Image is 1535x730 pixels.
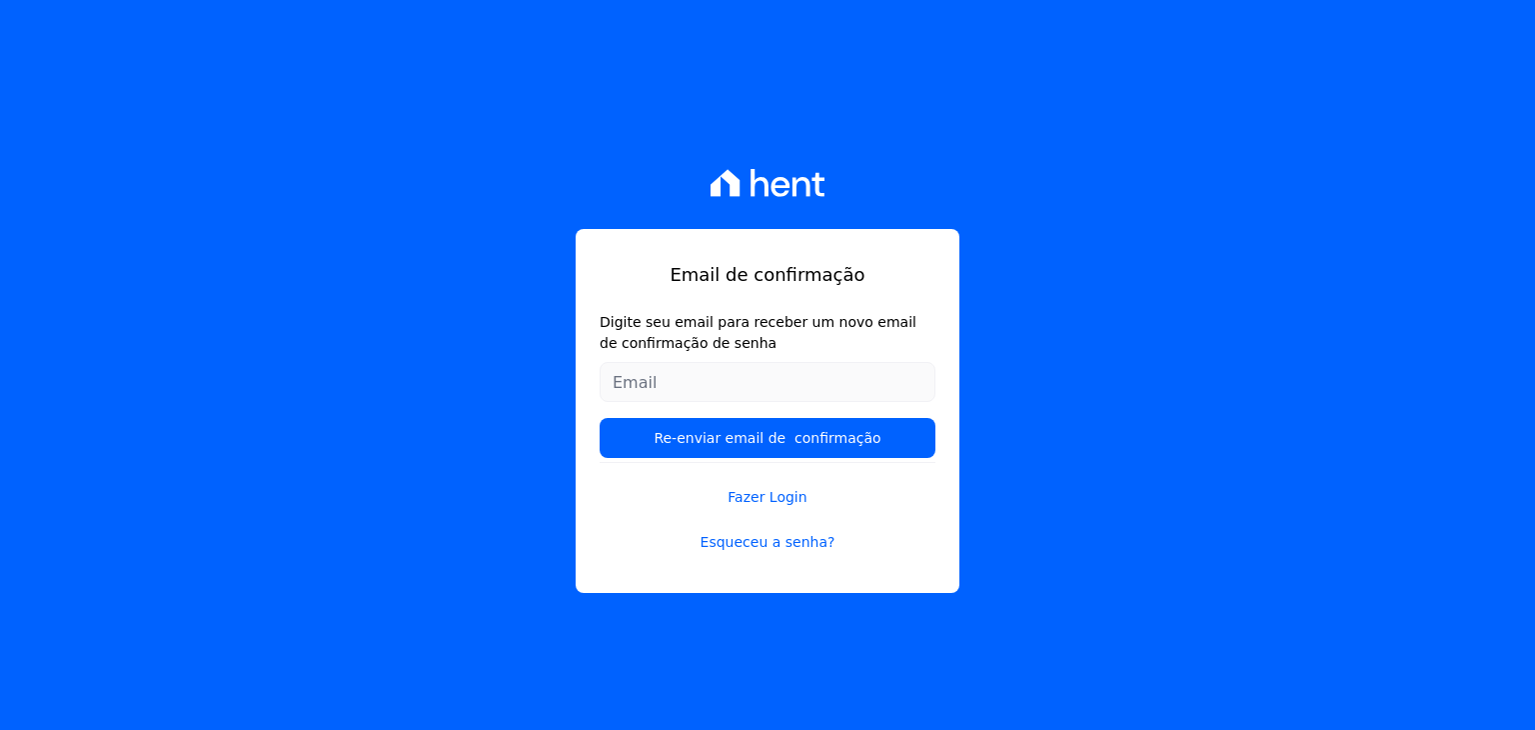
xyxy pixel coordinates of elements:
[600,362,935,402] input: Email
[600,312,935,354] label: Digite seu email para receber um novo email de confirmação de senha
[600,418,935,458] input: Re-enviar email de confirmação
[600,462,935,508] a: Fazer Login
[600,261,935,288] h1: Email de confirmação
[600,532,935,553] a: Esqueceu a senha?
